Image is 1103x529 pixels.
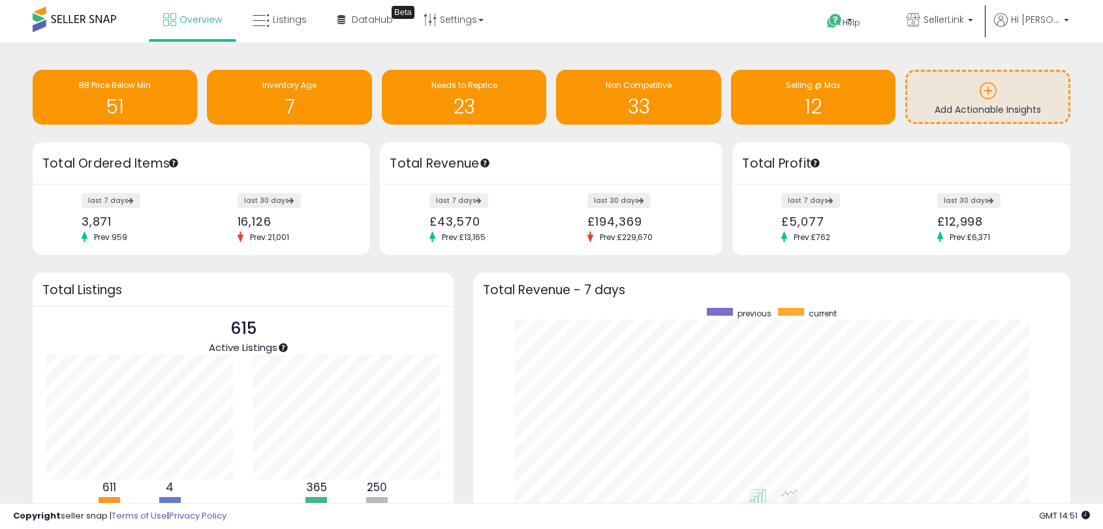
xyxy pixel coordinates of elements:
[483,285,1061,295] h3: Total Revenue - 7 days
[102,479,116,495] b: 611
[731,70,895,125] a: Selling @ Max 12
[273,13,307,26] span: Listings
[39,96,191,117] h1: 51
[13,509,61,522] strong: Copyright
[82,215,192,228] div: 3,871
[367,479,387,495] b: 250
[207,70,371,125] a: Inventory Age 7
[843,17,860,28] span: Help
[606,80,672,91] span: Non Competitive
[738,96,889,117] h1: 12
[213,96,365,117] h1: 7
[786,80,841,91] span: Selling @ Max
[262,80,317,91] span: Inventory Age
[79,80,151,91] span: BB Price Below Min
[924,13,964,26] span: SellerLink
[479,157,491,169] div: Tooltip anchor
[907,72,1068,122] a: Add Actionable Insights
[826,13,843,29] i: Get Help
[809,157,821,169] div: Tooltip anchor
[1039,509,1090,522] span: 2025-10-6 14:51 GMT
[277,342,289,354] div: Tooltip anchor
[429,193,488,208] label: last 7 days
[82,193,140,208] label: last 7 days
[429,215,542,228] div: £43,570
[168,157,179,169] div: Tooltip anchor
[390,155,713,173] h3: Total Revenue
[809,308,837,319] span: current
[787,232,837,243] span: Prev: £762
[937,193,1001,208] label: last 30 days
[816,3,886,42] a: Help
[431,80,497,91] span: Needs to Reprice
[935,103,1041,116] span: Add Actionable Insights
[166,479,174,495] b: 4
[781,193,840,208] label: last 7 days
[306,479,327,495] b: 365
[87,232,134,243] span: Prev: 959
[781,215,892,228] div: £5,077
[238,193,301,208] label: last 30 days
[388,96,540,117] h1: 23
[382,70,546,125] a: Needs to Reprice 23
[42,155,360,173] h3: Total Ordered Items
[593,232,659,243] span: Prev: £229,670
[33,70,197,125] a: BB Price Below Min 51
[42,285,444,295] h3: Total Listings
[169,509,226,522] a: Privacy Policy
[238,215,348,228] div: 16,126
[13,510,226,522] div: seller snap | |
[179,13,222,26] span: Overview
[352,13,393,26] span: DataHub
[587,193,651,208] label: last 30 days
[742,155,1060,173] h3: Total Profit
[209,340,277,354] span: Active Listings
[243,232,296,243] span: Prev: 21,001
[994,13,1069,42] a: Hi [PERSON_NAME]
[556,70,721,125] a: Non Competitive 33
[435,232,492,243] span: Prev: £13,165
[1011,13,1060,26] span: Hi [PERSON_NAME]
[943,232,997,243] span: Prev: £6,371
[563,96,714,117] h1: 33
[392,6,414,19] div: Tooltip anchor
[112,509,167,522] a: Terms of Use
[937,215,1048,228] div: £12,998
[587,215,700,228] div: £194,369
[738,308,771,319] span: previous
[209,316,277,341] p: 615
